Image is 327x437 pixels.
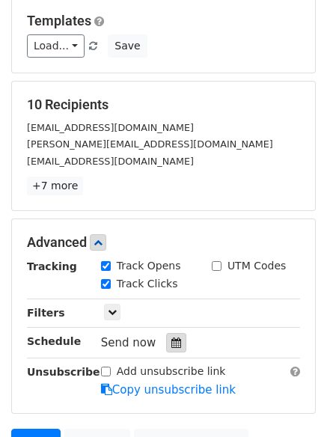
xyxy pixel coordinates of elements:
[117,276,178,292] label: Track Clicks
[101,383,236,397] a: Copy unsubscribe link
[27,307,65,319] strong: Filters
[27,234,300,251] h5: Advanced
[101,336,156,349] span: Send now
[27,138,273,150] small: [PERSON_NAME][EMAIL_ADDRESS][DOMAIN_NAME]
[27,34,85,58] a: Load...
[27,156,194,167] small: [EMAIL_ADDRESS][DOMAIN_NAME]
[27,122,194,133] small: [EMAIL_ADDRESS][DOMAIN_NAME]
[252,365,327,437] iframe: Chat Widget
[117,258,181,274] label: Track Opens
[27,177,83,195] a: +7 more
[27,366,100,378] strong: Unsubscribe
[27,13,91,28] a: Templates
[27,260,77,272] strong: Tracking
[227,258,286,274] label: UTM Codes
[27,97,300,113] h5: 10 Recipients
[27,335,81,347] strong: Schedule
[117,364,226,379] label: Add unsubscribe link
[108,34,147,58] button: Save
